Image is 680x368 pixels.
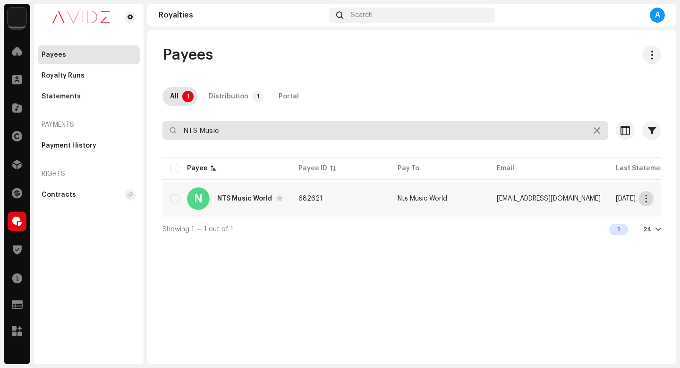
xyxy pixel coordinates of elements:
[38,66,140,85] re-m-nav-item: Royalty Runs
[616,164,667,173] div: Last Statement
[42,51,66,59] div: Payees
[38,163,140,185] re-a-nav-header: Rights
[298,195,323,202] span: 682621
[616,195,636,202] span: Jun 2025
[351,11,373,19] span: Search
[38,114,140,136] re-a-nav-header: Payments
[162,45,213,64] span: Payees
[38,87,140,106] re-m-nav-item: Statements
[279,87,299,106] div: Portal
[187,187,210,210] div: N
[252,91,263,102] p-badge: 1
[217,195,272,202] div: NTS Music World
[497,195,601,202] span: digitaltirupatimedia@gmail.com
[42,142,96,149] div: Payment History
[182,91,194,102] p-badge: 1
[159,11,325,19] div: Royalties
[38,185,140,204] re-m-nav-item: Contracts
[209,87,248,106] div: Distribution
[42,72,85,79] div: Royalty Runs
[170,87,178,106] div: All
[187,164,208,173] div: Payee
[162,226,233,233] span: Showing 1 — 1 out of 1
[38,136,140,155] re-m-nav-item: Payment History
[609,224,628,235] div: 1
[8,8,26,26] img: 10d72f0b-d06a-424f-aeaa-9c9f537e57b6
[42,93,81,100] div: Statements
[643,226,652,233] div: 24
[42,191,76,199] div: Contracts
[38,45,140,64] re-m-nav-item: Payees
[42,11,121,23] img: 0c631eef-60b6-411a-a233-6856366a70de
[162,121,608,140] input: Search
[298,164,327,173] div: Payee ID
[398,195,447,202] span: Nts Music World
[650,8,665,23] div: A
